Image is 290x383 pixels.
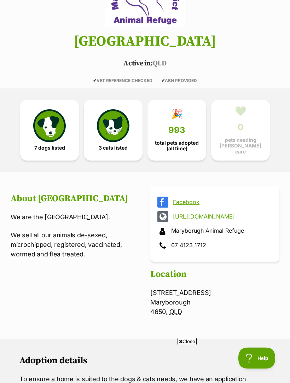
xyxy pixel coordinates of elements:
a: 3 cats listed [84,100,143,161]
img: petrescue-icon-eee76f85a60ef55c4a1927667547b313a7c0e82042636edf73dce9c88f694885.svg [33,110,66,142]
a: Facebook [173,199,269,205]
span: [STREET_ADDRESS] [150,289,211,297]
span: 4650, [150,308,168,316]
span: Maryborough [150,299,190,306]
span: ABN PROVIDED [161,78,197,83]
icon: ✔ [161,78,165,83]
h2: About [GEOGRAPHIC_DATA] [11,194,140,204]
iframe: Help Scout Beacon - Open [238,348,276,369]
p: We sell all our animals de-sexed, microchipped, registered, vaccinated, wormed and flea treated. [11,231,140,259]
span: 0 [238,123,243,133]
a: 🎉 993 total pets adopted (all time) [147,100,206,161]
span: 3 cats listed [99,145,128,151]
icon: ✔ [93,78,97,83]
span: total pets adopted (all time) [153,140,200,152]
a: 7 dogs listed [20,100,79,161]
span: pets needing [PERSON_NAME] care [217,138,264,155]
h2: Location [150,269,279,280]
span: Close [178,338,197,345]
div: Maryborugh Animal Refuge [157,226,272,237]
div: 🎉 [171,109,182,120]
a: [URL][DOMAIN_NAME] [173,214,269,220]
iframe: Advertisement [16,348,274,379]
abbr: Queensland [169,308,182,316]
span: 7 dogs listed [34,145,65,151]
p: We are the [GEOGRAPHIC_DATA]. [11,213,140,222]
img: cat-icon-068c71abf8fe30c970a85cd354bc8e23425d12f6e8612795f06af48be43a487a.svg [97,110,129,142]
div: 07 4123 1712 [157,240,272,251]
span: VET REFERENCE CHECKED [93,78,152,83]
a: 💚 0 pets needing [PERSON_NAME] care [211,100,270,161]
span: Active in: [123,59,152,68]
div: 💚 [235,106,246,117]
span: 993 [168,126,185,135]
